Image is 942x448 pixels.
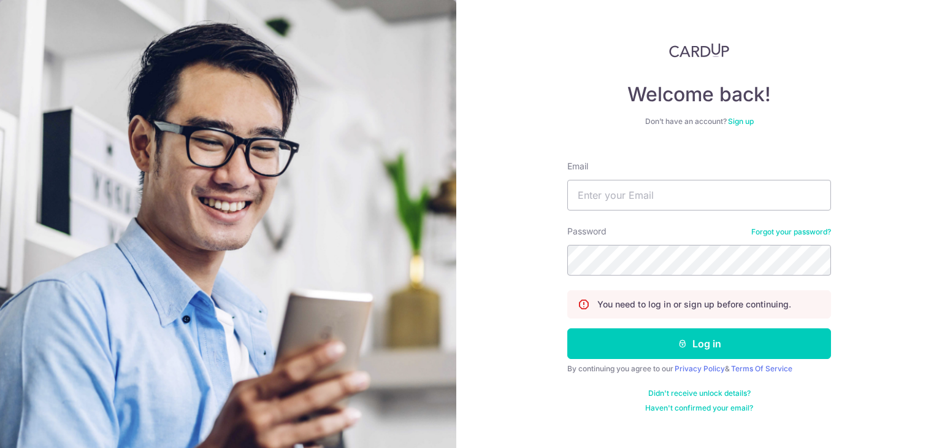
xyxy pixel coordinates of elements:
[567,160,588,172] label: Email
[567,328,831,359] button: Log in
[648,388,751,398] a: Didn't receive unlock details?
[751,227,831,237] a: Forgot your password?
[731,364,792,373] a: Terms Of Service
[728,117,754,126] a: Sign up
[675,364,725,373] a: Privacy Policy
[567,117,831,126] div: Don’t have an account?
[669,43,729,58] img: CardUp Logo
[567,225,607,238] label: Password
[567,364,831,374] div: By continuing you agree to our &
[567,82,831,107] h4: Welcome back!
[645,403,753,413] a: Haven't confirmed your email?
[597,298,791,311] p: You need to log in or sign up before continuing.
[567,180,831,210] input: Enter your Email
